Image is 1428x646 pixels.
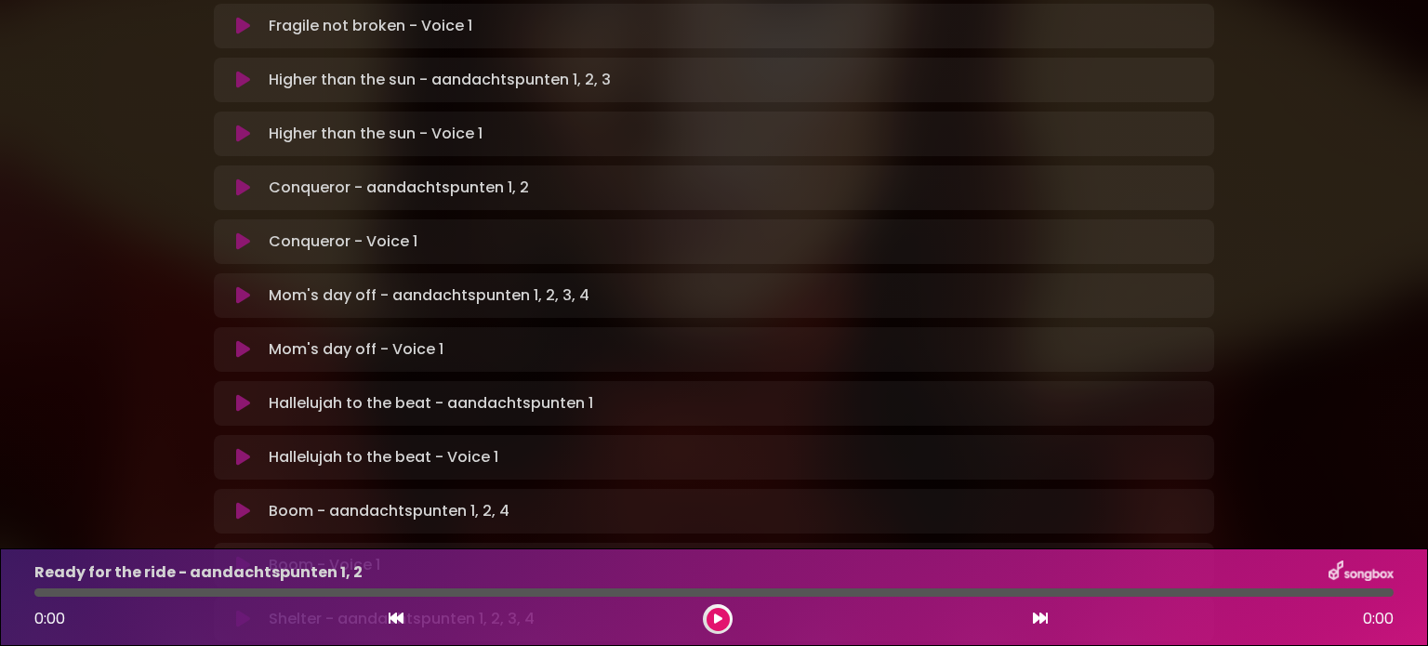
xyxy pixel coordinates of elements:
[1363,608,1394,630] span: 0:00
[269,446,498,468] p: Hallelujah to the beat - Voice 1
[269,15,472,37] p: Fragile not broken - Voice 1
[34,561,363,584] p: Ready for the ride - aandachtspunten 1, 2
[34,608,65,629] span: 0:00
[269,69,611,91] p: Higher than the sun - aandachtspunten 1, 2, 3
[269,231,417,253] p: Conqueror - Voice 1
[269,123,483,145] p: Higher than the sun - Voice 1
[269,284,589,307] p: Mom's day off - aandachtspunten 1, 2, 3, 4
[1329,560,1394,585] img: songbox-logo-white.png
[269,500,509,522] p: Boom - aandachtspunten 1, 2, 4
[269,177,529,199] p: Conqueror - aandachtspunten 1, 2
[269,338,443,361] p: Mom's day off - Voice 1
[269,392,593,415] p: Hallelujah to the beat - aandachtspunten 1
